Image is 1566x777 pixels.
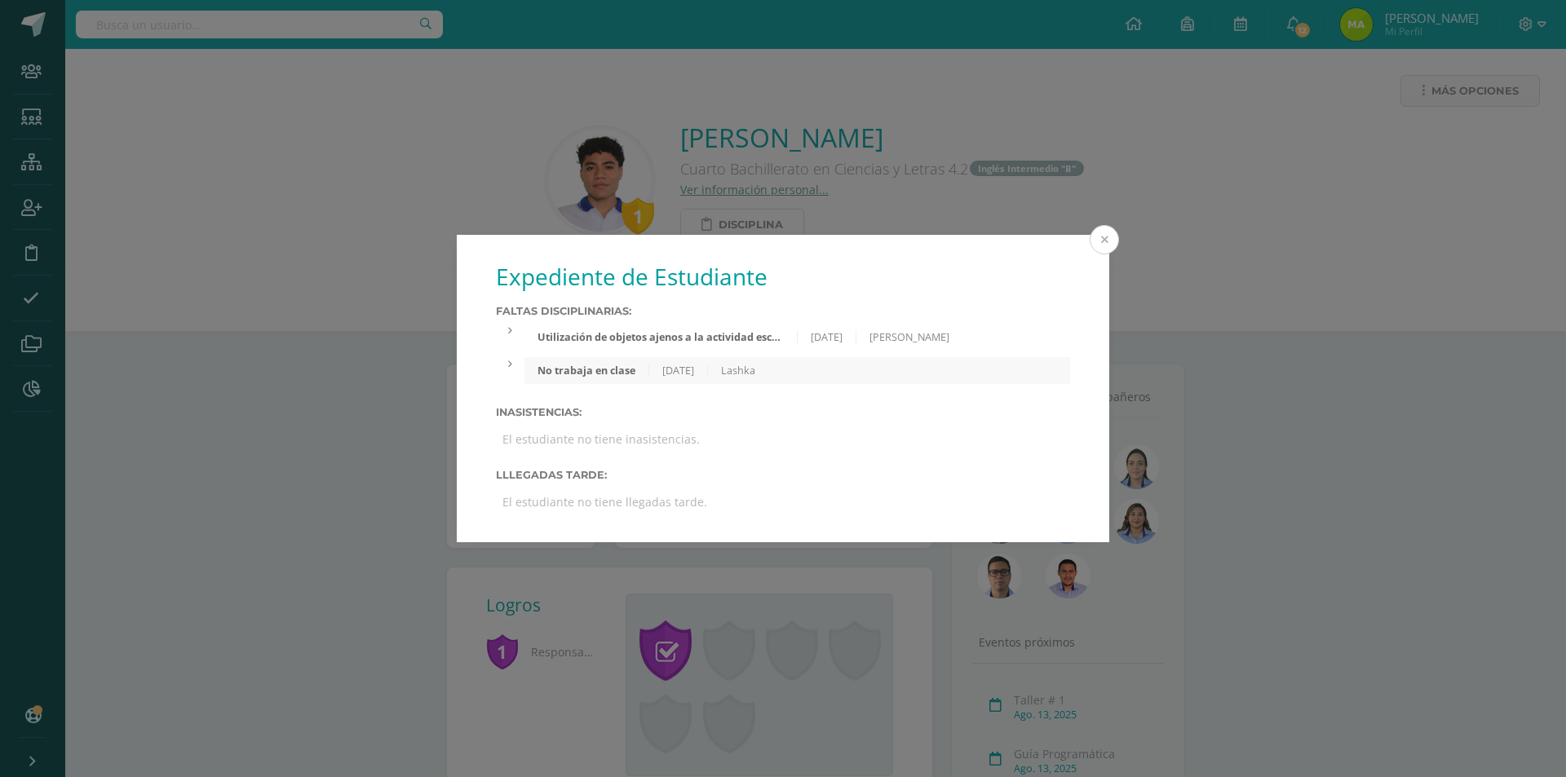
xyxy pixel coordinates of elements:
div: Utilización de objetos ajenos a la actividad escolar [524,330,797,344]
div: El estudiante no tiene inasistencias. [496,425,1070,453]
label: Inasistencias: [496,406,1070,418]
label: Faltas Disciplinarias: [496,305,1070,317]
div: El estudiante no tiene llegadas tarde. [496,488,1070,516]
label: Lllegadas tarde: [496,469,1070,481]
div: [DATE] [798,330,856,344]
div: [DATE] [649,364,708,377]
div: No trabaja en clase [524,364,649,377]
h1: Expediente de Estudiante [496,261,1070,292]
button: Close (Esc) [1090,225,1119,254]
div: [PERSON_NAME] [856,330,962,344]
div: Lashka [708,364,768,377]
